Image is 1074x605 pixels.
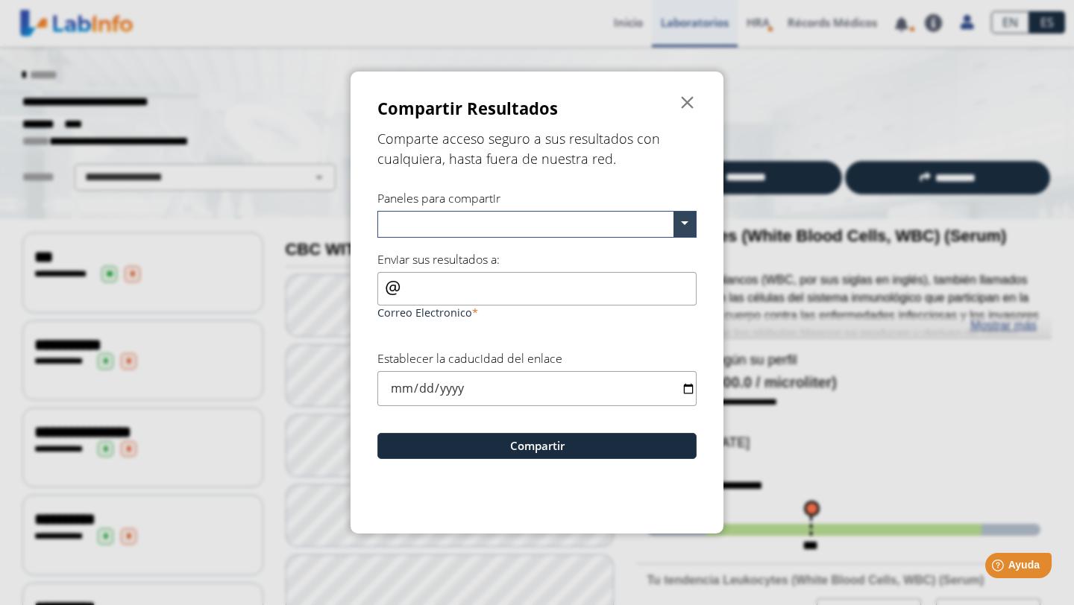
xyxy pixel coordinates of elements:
[377,305,697,320] label: Correo Electronico
[377,251,500,267] label: Enviar sus resultados a:
[941,547,1058,589] iframe: Help widget launcher
[377,433,697,459] button: Compartir
[679,94,697,112] span: 
[377,350,562,367] label: Establecer la caducidad del enlace
[377,129,697,169] h5: Comparte acceso seguro a sus resultados con cualquiera, hasta fuera de nuestra red.
[377,190,500,206] label: Paneles para compartir
[377,97,558,121] h3: Compartir Resultados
